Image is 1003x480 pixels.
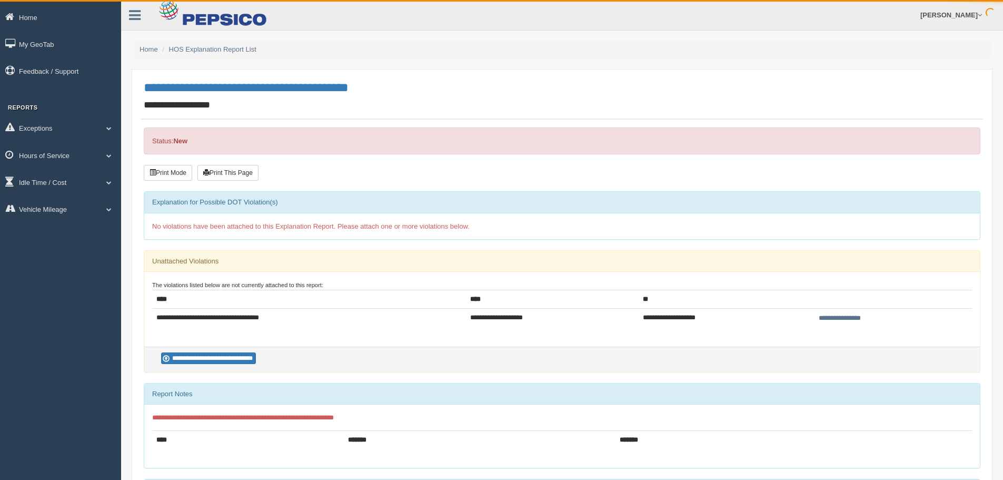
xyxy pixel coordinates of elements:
[144,192,980,213] div: Explanation for Possible DOT Violation(s)
[144,251,980,272] div: Unattached Violations
[144,384,980,405] div: Report Notes
[144,165,192,181] button: Print Mode
[173,137,187,145] strong: New
[140,45,158,53] a: Home
[197,165,259,181] button: Print This Page
[169,45,256,53] a: HOS Explanation Report List
[144,128,980,154] div: Status:
[152,222,470,230] span: No violations have been attached to this Explanation Report. Please attach one or more violations...
[152,282,323,288] small: The violations listed below are not currently attached to this report:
